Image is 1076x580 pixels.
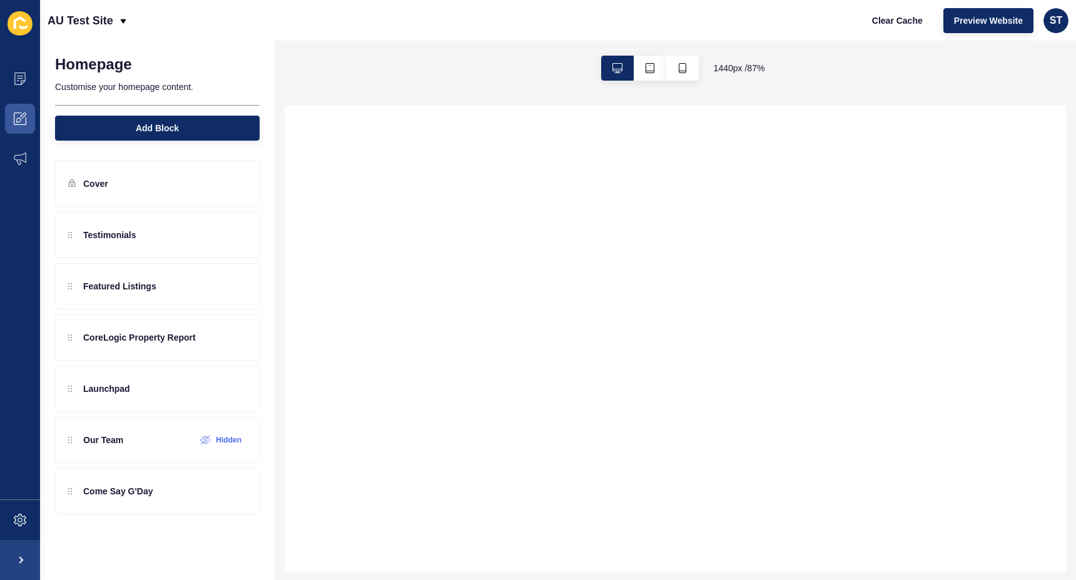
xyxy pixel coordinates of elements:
[1050,14,1062,27] span: ST
[872,14,923,27] span: Clear Cache
[48,5,113,36] p: AU Test Site
[55,73,260,101] p: Customise your homepage content.
[83,331,196,344] p: CoreLogic Property Report
[943,8,1033,33] button: Preview Website
[136,122,179,134] span: Add Block
[83,229,136,241] p: Testimonials
[216,435,241,445] label: Hidden
[55,56,132,73] h1: Homepage
[83,280,156,292] p: Featured Listings
[83,485,153,497] p: Come Say G'Day
[954,14,1023,27] span: Preview Website
[714,62,765,74] span: 1440 px / 87 %
[861,8,933,33] button: Clear Cache
[55,116,260,141] button: Add Block
[83,177,108,190] p: Cover
[83,434,123,446] p: Our Team
[83,382,130,395] p: Launchpad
